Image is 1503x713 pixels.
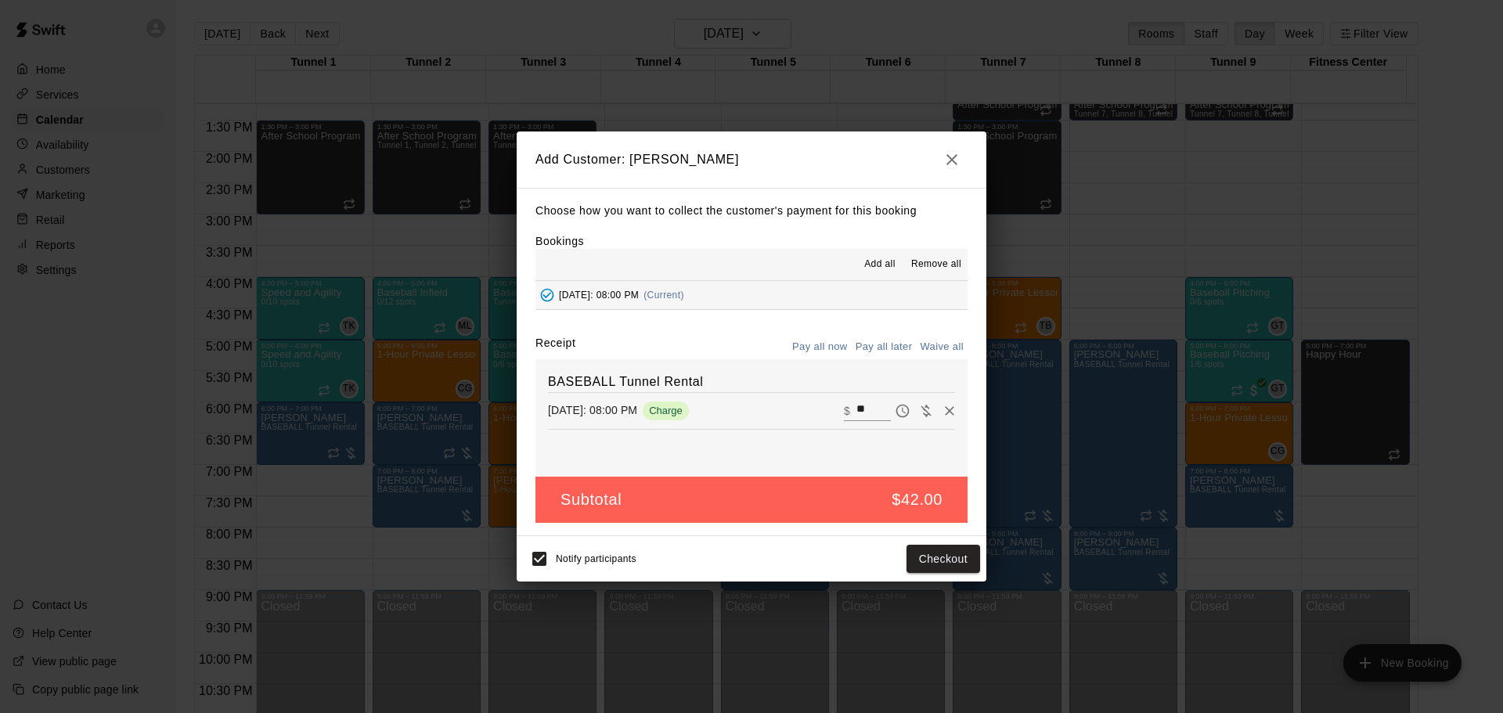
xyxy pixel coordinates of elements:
button: Added - Collect Payment [535,283,559,307]
span: Add all [864,257,896,272]
button: Pay all now [788,335,852,359]
span: Notify participants [556,553,636,564]
p: [DATE]: 08:00 PM [548,402,637,418]
span: Waive payment [914,403,938,416]
p: Choose how you want to collect the customer's payment for this booking [535,201,968,221]
span: Pay later [891,403,914,416]
button: Remove [938,399,961,423]
button: Pay all later [852,335,917,359]
h6: BASEBALL Tunnel Rental [548,372,955,392]
button: Added - Collect Payment[DATE]: 08:00 PM(Current) [535,281,968,310]
button: Checkout [906,545,980,574]
label: Bookings [535,235,584,247]
p: $ [844,403,850,419]
h2: Add Customer: [PERSON_NAME] [517,131,986,188]
label: Receipt [535,335,575,359]
h5: $42.00 [892,489,943,510]
button: Add all [855,252,905,277]
h5: Subtotal [560,489,622,510]
button: Remove all [905,252,968,277]
span: Remove all [911,257,961,272]
span: [DATE]: 08:00 PM [559,290,639,301]
span: (Current) [643,290,684,301]
button: Waive all [916,335,968,359]
span: Charge [643,405,689,416]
